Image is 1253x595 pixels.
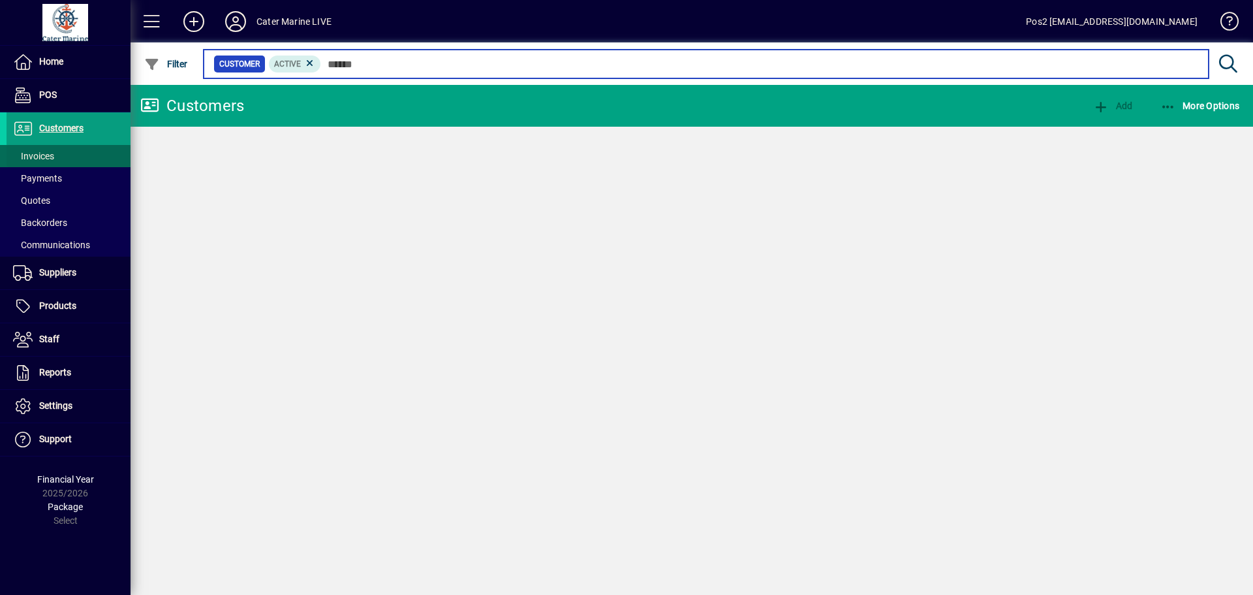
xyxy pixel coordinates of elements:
span: Staff [39,334,59,344]
button: Add [173,10,215,33]
a: Settings [7,390,131,423]
a: Products [7,290,131,323]
span: Products [39,300,76,311]
a: Backorders [7,212,131,234]
a: Home [7,46,131,78]
span: Support [39,434,72,444]
span: Backorders [13,217,67,228]
span: Financial Year [37,474,94,485]
a: POS [7,79,131,112]
span: Add [1093,101,1132,111]
button: Add [1090,94,1136,118]
a: Knowledge Base [1211,3,1237,45]
a: Communications [7,234,131,256]
span: Home [39,56,63,67]
span: Payments [13,173,62,184]
span: Active [274,59,301,69]
a: Suppliers [7,257,131,289]
span: Filter [144,59,188,69]
span: POS [39,89,57,100]
span: Communications [13,240,90,250]
span: Customers [39,123,84,133]
span: Reports [39,367,71,378]
div: Cater Marine LIVE [256,11,332,32]
span: Quotes [13,195,50,206]
span: Settings [39,400,72,411]
span: Suppliers [39,267,76,278]
div: Customers [140,95,244,116]
a: Support [7,423,131,456]
button: More Options [1157,94,1243,118]
span: Package [48,502,83,512]
a: Reports [7,357,131,389]
span: Customer [219,57,260,71]
mat-chip: Activation Status: Active [269,56,321,72]
span: More Options [1160,101,1240,111]
span: Invoices [13,151,54,161]
a: Invoices [7,145,131,167]
button: Profile [215,10,256,33]
a: Payments [7,167,131,189]
button: Filter [141,52,191,76]
a: Quotes [7,189,131,212]
a: Staff [7,323,131,356]
div: Pos2 [EMAIL_ADDRESS][DOMAIN_NAME] [1026,11,1198,32]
